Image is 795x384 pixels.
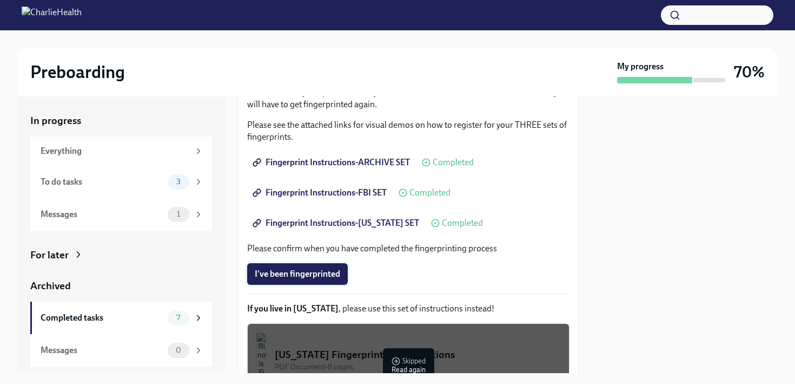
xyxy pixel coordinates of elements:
div: Completed tasks [41,312,163,324]
span: 0 [169,346,188,354]
strong: If you live in [US_STATE] [247,303,339,314]
a: Everything [30,136,212,166]
a: Messages1 [30,198,212,231]
div: Messages [41,209,163,220]
button: I've been fingerprinted [247,263,348,285]
span: Fingerprint Instructions-ARCHIVE SET [255,157,410,168]
span: Fingerprint Instructions-FBI SET [255,187,387,198]
h2: Preboarding [30,61,125,83]
span: 7 [170,314,187,322]
a: To do tasks3 [30,166,212,198]
div: For later [30,248,69,262]
span: Completed [442,219,483,227]
span: Completed [409,188,451,197]
a: Fingerprint Instructions-ARCHIVE SET [247,152,418,173]
span: 3 [170,178,187,186]
a: Archived [30,279,212,293]
a: Fingerprint Instructions-[US_STATE] SET [247,212,427,234]
p: Please confirm when you have completed the fingerprinting process [247,243,569,255]
a: Messages0 [30,334,212,367]
div: To do tasks [41,176,163,188]
div: Messages [41,344,163,356]
p: , please use this set of instructions instead! [247,303,569,315]
div: PDF Document • 8 pages [275,362,560,372]
span: Completed [433,158,474,167]
a: In progress [30,114,212,128]
div: [US_STATE] Fingerprinting Instructions [275,348,560,362]
img: CharlieHealth [22,6,82,24]
p: Please see the attached links for visual demos on how to register for your THREE sets of fingerpr... [247,119,569,143]
a: For later [30,248,212,262]
span: 1 [170,210,187,218]
a: Fingerprint Instructions-FBI SET [247,182,394,204]
a: Completed tasks7 [30,302,212,334]
span: Fingerprint Instructions-[US_STATE] SET [255,218,419,229]
div: Everything [41,145,189,157]
span: I've been fingerprinted [255,269,340,279]
strong: My progress [617,61,664,73]
div: 1.06 MB [275,372,560,382]
h3: 70% [734,62,765,82]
